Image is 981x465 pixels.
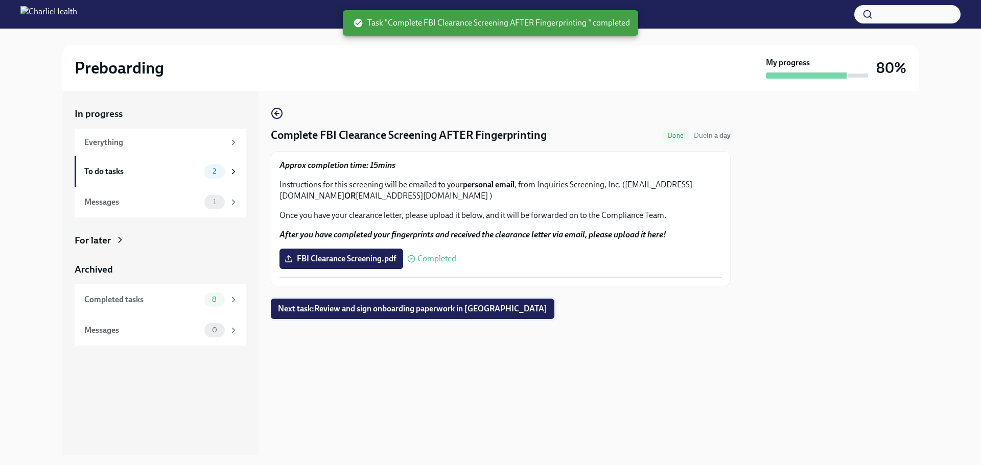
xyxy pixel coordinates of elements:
h2: Preboarding [75,58,164,78]
span: Done [662,132,690,139]
span: Next task : Review and sign onboarding paperwork in [GEOGRAPHIC_DATA] [278,304,547,314]
a: To do tasks2 [75,156,246,187]
strong: Approx completion time: 15mins [279,160,395,170]
a: Archived [75,263,246,276]
a: Messages0 [75,315,246,346]
div: For later [75,234,111,247]
p: Instructions for this screening will be emailed to your , from Inquiries Screening, Inc. ([EMAIL_... [279,179,722,202]
strong: After you have completed your fingerprints and received the clearance letter via email, please up... [279,230,666,239]
strong: personal email [463,180,515,189]
span: 0 [206,326,223,334]
strong: My progress [766,57,810,68]
span: FBI Clearance Screening.pdf [287,254,396,264]
p: Once you have your clearance letter, please upload it below, and it will be forwarded on to the C... [279,210,722,221]
div: Messages [84,197,200,208]
div: Completed tasks [84,294,200,305]
label: FBI Clearance Screening.pdf [279,249,403,269]
div: To do tasks [84,166,200,177]
span: 1 [207,198,222,206]
strong: in a day [707,131,731,140]
button: Next task:Review and sign onboarding paperwork in [GEOGRAPHIC_DATA] [271,299,554,319]
a: For later [75,234,246,247]
div: Messages [84,325,200,336]
div: Everything [84,137,225,148]
h4: Complete FBI Clearance Screening AFTER Fingerprinting [271,128,547,143]
span: October 9th, 2025 09:00 [694,131,731,140]
span: Completed [417,255,456,263]
a: Messages1 [75,187,246,217]
span: 8 [206,296,223,303]
span: 2 [206,167,222,175]
h3: 80% [876,59,906,77]
img: CharlieHealth [20,6,77,22]
span: Due [694,131,731,140]
a: In progress [75,107,246,120]
a: Completed tasks8 [75,284,246,315]
span: Task "Complete FBI Clearance Screening AFTER Fingerprinting " completed [353,17,630,29]
strong: OR [344,191,356,201]
a: Everything [75,129,246,156]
